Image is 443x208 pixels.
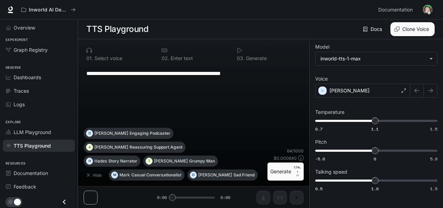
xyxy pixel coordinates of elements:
button: All workspaces [18,3,79,17]
span: Dark mode toggle [14,198,21,206]
span: 0.7 [315,126,322,132]
p: [PERSON_NAME] [94,145,128,149]
p: 0 2 . [162,56,169,61]
span: TTS Playground [14,142,51,149]
div: inworld-tts-1-max [316,52,437,65]
span: 1.5 [430,186,437,192]
button: T[PERSON_NAME]Grumpy Man [143,156,218,167]
span: Logs [14,101,25,108]
span: LLM Playground [14,128,51,136]
a: Docs [362,22,385,36]
a: Graph Registry [3,44,75,56]
span: Documentation [378,6,413,14]
a: Documentation [3,167,75,179]
p: Pitch [315,140,327,144]
p: Inworld AI Demos [29,7,68,13]
a: TTS Playground [3,140,75,152]
span: 0 [374,156,376,162]
span: -5.0 [315,156,325,162]
button: HHadesStory Narrator [84,156,140,167]
button: O[PERSON_NAME]Sad Friend [187,169,258,181]
p: Enter text [169,56,193,61]
p: Mark [119,173,130,177]
button: Clone Voice [390,22,435,36]
p: [PERSON_NAME] [329,87,370,94]
button: GenerateCTRL +⏎ [267,163,304,181]
p: Select voice [93,56,122,61]
p: Grumpy Man [189,159,215,163]
p: Sad Friend [233,173,255,177]
button: MMarkCasual Conversationalist [109,169,185,181]
p: 0 3 . [237,56,244,61]
span: 0.5 [315,186,322,192]
div: D [86,128,93,139]
div: O [190,169,196,181]
p: Generate [244,56,267,61]
div: A [86,142,93,153]
div: inworld-tts-1-max [320,55,426,62]
span: 1.0 [371,186,379,192]
a: Documentation [375,3,418,17]
span: 1.1 [371,126,379,132]
div: T [146,156,152,167]
div: H [86,156,93,167]
a: Dashboards [3,71,75,83]
p: Talking speed [315,169,347,174]
div: M [111,169,118,181]
span: Graph Registry [14,46,48,53]
a: Overview [3,22,75,34]
p: [PERSON_NAME] [94,131,128,135]
button: Hide [84,169,106,181]
a: Logs [3,98,75,110]
p: Hades [94,159,107,163]
p: Story Narrator [108,159,137,163]
p: CTRL + [294,165,301,174]
button: D[PERSON_NAME]Engaging Podcaster [84,128,173,139]
span: 5.0 [430,156,437,162]
a: Feedback [3,181,75,193]
span: Dashboards [14,74,41,81]
p: Engaging Podcaster [130,131,170,135]
p: Voice [315,76,328,81]
button: A[PERSON_NAME]Reassuring Support Agent [84,142,186,153]
p: Casual Conversationalist [131,173,181,177]
span: Documentation [14,169,48,177]
p: Reassuring Support Agent [130,145,182,149]
span: Feedback [14,183,36,190]
h1: TTS Playground [86,22,148,36]
a: Traces [3,85,75,97]
p: Temperature [315,110,344,115]
button: User avatar [421,3,435,17]
p: [PERSON_NAME] [198,173,232,177]
span: 1.5 [430,126,437,132]
a: LLM Playground [3,126,75,138]
span: Overview [14,24,35,31]
p: Model [315,44,329,49]
p: 0 1 . [86,56,93,61]
p: ⏎ [294,165,301,178]
img: User avatar [423,5,433,15]
p: [PERSON_NAME] [154,159,188,163]
span: Traces [14,87,29,94]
